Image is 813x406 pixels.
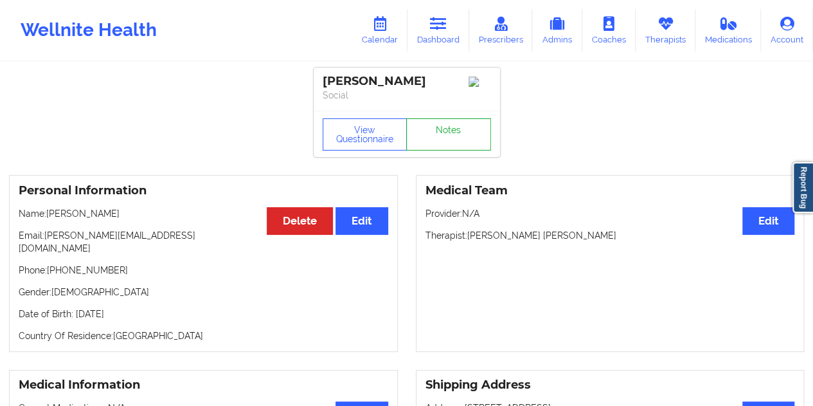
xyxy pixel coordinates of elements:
p: Gender: [DEMOGRAPHIC_DATA] [19,286,388,299]
p: Provider: N/A [425,207,795,220]
a: Medications [695,9,762,51]
p: Phone: [PHONE_NUMBER] [19,264,388,277]
button: View Questionnaire [323,118,407,151]
h3: Medical Team [425,183,795,198]
h3: Personal Information [19,183,388,198]
img: Image%2Fplaceholer-image.png [469,77,491,87]
button: Edit [335,207,388,235]
p: Country Of Residence: [GEOGRAPHIC_DATA] [19,329,388,342]
a: Report Bug [792,162,813,213]
a: Account [761,9,813,51]
a: Admins [532,9,582,51]
div: [PERSON_NAME] [323,74,491,89]
a: Coaches [582,9,636,51]
a: Dashboard [407,9,469,51]
p: Name: [PERSON_NAME] [19,207,388,220]
p: Email: [PERSON_NAME][EMAIL_ADDRESS][DOMAIN_NAME] [19,229,388,255]
button: Edit [742,207,794,235]
a: Prescribers [469,9,533,51]
p: Date of Birth: [DATE] [19,308,388,320]
p: Social [323,89,491,102]
a: Calendar [352,9,407,51]
p: Therapist: [PERSON_NAME] [PERSON_NAME] [425,229,795,242]
h3: Medical Information [19,378,388,392]
a: Therapists [636,9,695,51]
h3: Shipping Address [425,378,795,392]
a: Notes [406,118,491,151]
button: Delete [267,207,333,235]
